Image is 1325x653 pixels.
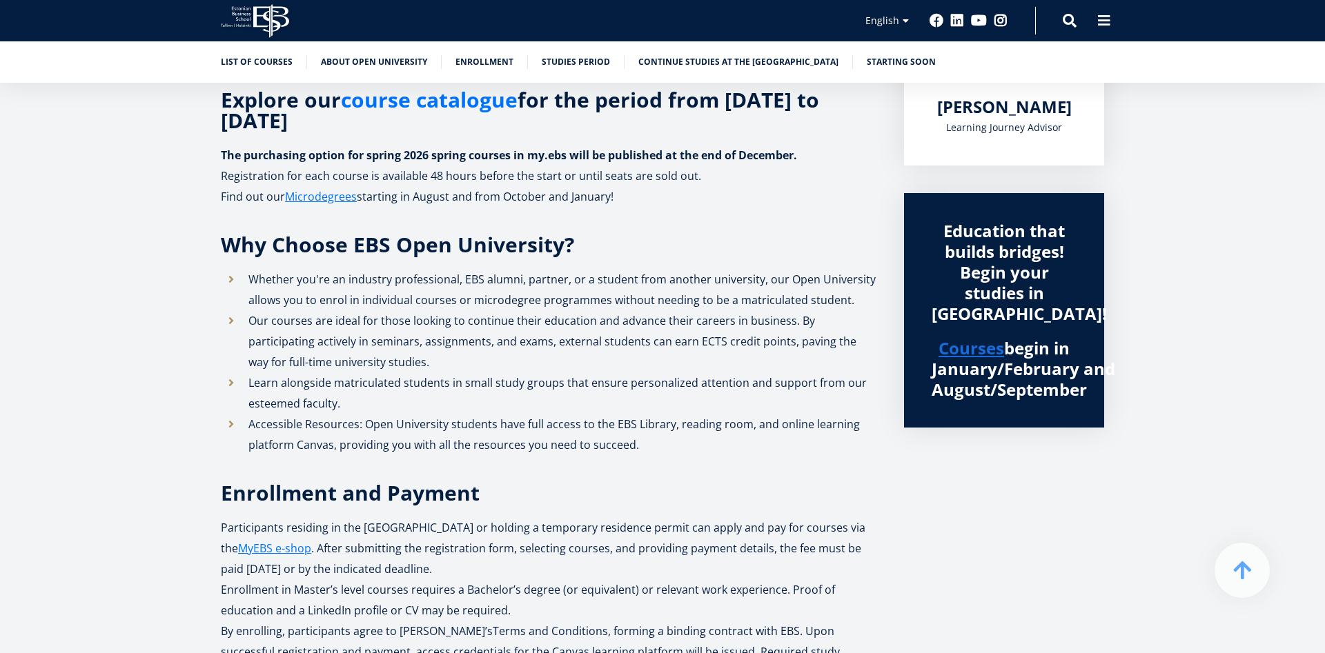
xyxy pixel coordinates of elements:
span: Why Choose EBS Open University? [221,230,574,259]
a: Courses [939,338,1004,359]
a: Studies period [542,55,610,69]
span: Our courses are ideal for those looking to continue their education and advance their careers in ... [248,313,856,370]
a: Microdegrees [285,186,357,207]
a: Linkedin [950,14,964,28]
strong: Enrollment and Payment [221,479,480,507]
a: [PERSON_NAME] [937,97,1072,117]
strong: Explore our for the period from [DATE] to [DATE] [221,86,819,134]
a: Facebook [930,14,943,28]
a: Enrollment [455,55,513,69]
a: MyEBS e-shop [238,538,311,559]
a: course catalogue [341,90,518,110]
a: Continue studies at the [GEOGRAPHIC_DATA] [638,55,838,69]
div: Learning Journey Advisor [932,117,1077,138]
a: About Open University [321,55,427,69]
h2: begin in January/February and August/September [932,338,1077,400]
a: Starting soon [867,55,936,69]
span: Learn alongside matriculated students in small study groups that ensure personalized attention an... [248,375,867,411]
a: Instagram [994,14,1008,28]
span: Accessible Resources: Open University students have full access to the EBS Library, reading room,... [248,416,860,452]
div: Education that builds bridges! Begin your studies in [GEOGRAPHIC_DATA]! [932,221,1077,324]
span: Whether you're an industry professional, EBS alumni, partner, or a student from another universit... [248,272,876,308]
span: [PERSON_NAME] [937,95,1072,118]
a: Youtube [971,14,987,28]
a: List of Courses [221,55,293,69]
strong: The purchasing option for spring 2026 spring courses in my.ebs will be published at the end of De... [221,148,797,163]
p: Registration for each course is available 48 hours before the start or until seats are sold out. ... [221,165,876,207]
